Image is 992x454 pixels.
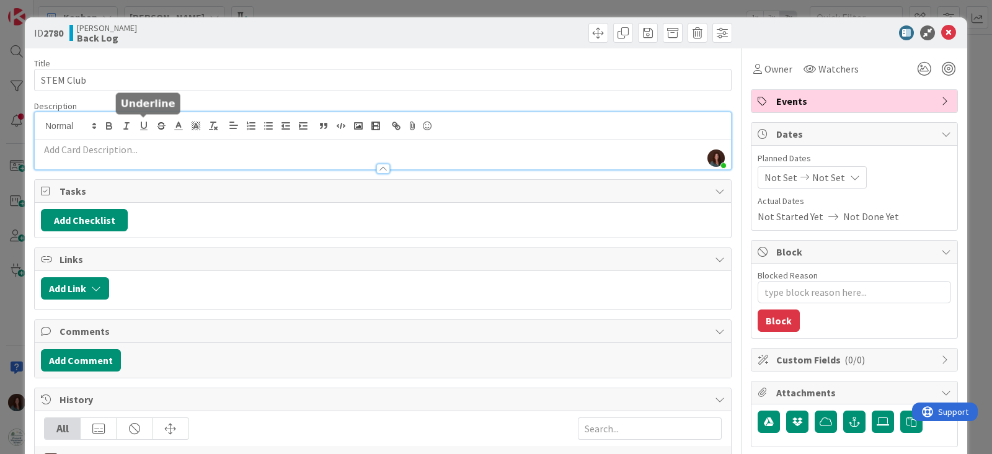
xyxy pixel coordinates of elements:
[60,324,709,339] span: Comments
[758,309,800,332] button: Block
[60,392,709,407] span: History
[758,209,823,224] span: Not Started Yet
[34,25,63,40] span: ID
[843,209,899,224] span: Not Done Yet
[818,61,859,76] span: Watchers
[26,2,56,17] span: Support
[77,23,137,33] span: [PERSON_NAME]
[758,195,951,208] span: Actual Dates
[707,149,725,167] img: OCY08dXc8IdnIpmaIgmOpY5pXBdHb5bl.jpg
[764,170,797,185] span: Not Set
[77,33,137,43] b: Back Log
[776,352,935,367] span: Custom Fields
[34,100,77,112] span: Description
[121,97,175,109] h5: Underline
[60,252,709,267] span: Links
[41,277,109,300] button: Add Link
[812,170,845,185] span: Not Set
[776,385,935,400] span: Attachments
[43,27,63,39] b: 2780
[764,61,792,76] span: Owner
[776,244,935,259] span: Block
[844,354,865,366] span: ( 0/0 )
[578,417,722,440] input: Search...
[758,152,951,165] span: Planned Dates
[776,94,935,109] span: Events
[45,418,81,439] div: All
[758,270,818,281] label: Blocked Reason
[776,127,935,141] span: Dates
[60,184,709,198] span: Tasks
[41,209,128,231] button: Add Checklist
[41,349,121,372] button: Add Comment
[34,58,50,69] label: Title
[34,69,732,91] input: type card name here...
